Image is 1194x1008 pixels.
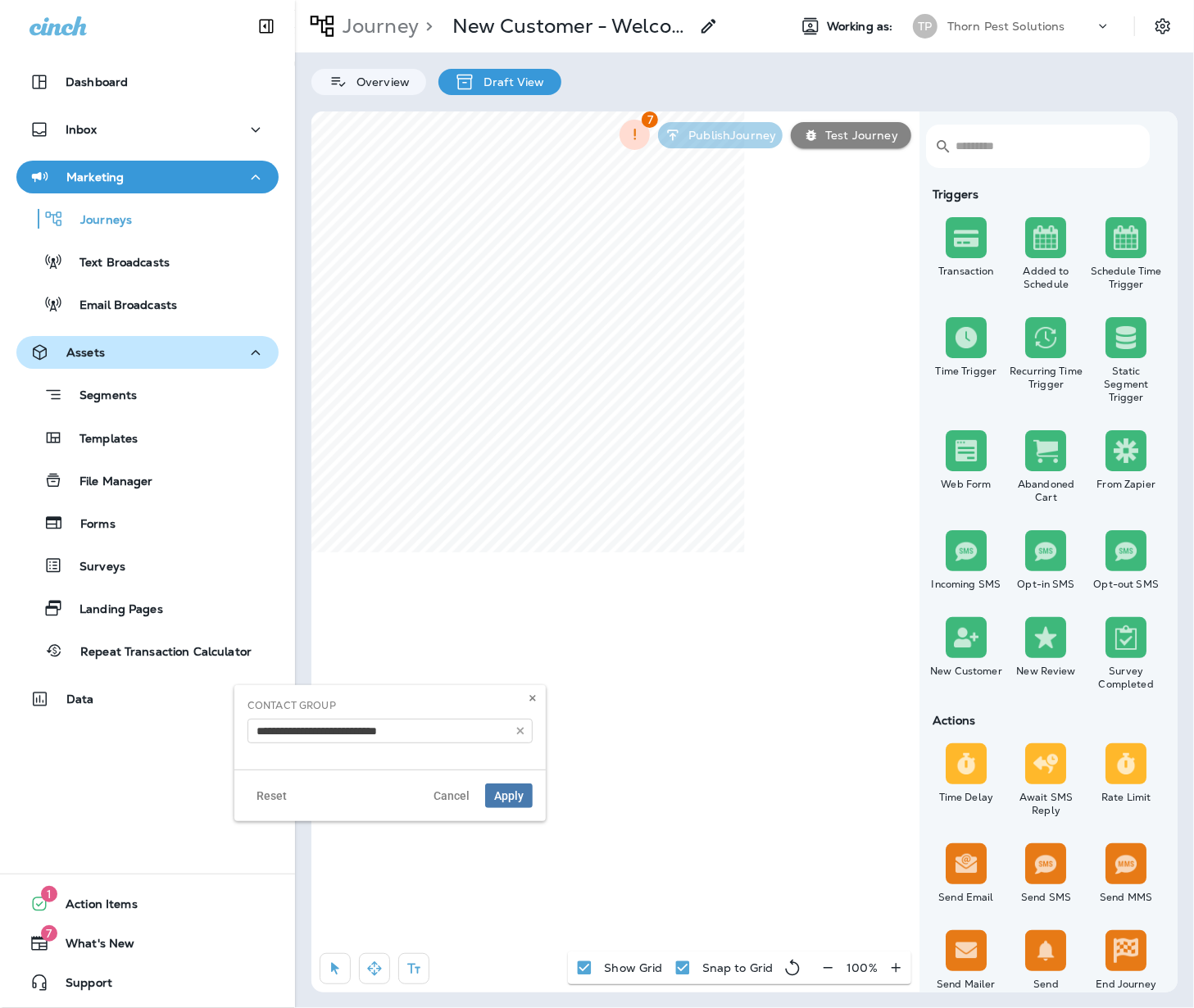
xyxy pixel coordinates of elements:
p: Dashboard [66,75,128,89]
button: Segments [16,377,279,412]
span: 1 [41,886,57,902]
div: New Review [1010,665,1083,678]
button: Forms [16,506,279,540]
p: Repeat Transaction Calculator [64,645,252,661]
button: Journeys [16,202,279,236]
span: What's New [49,937,134,956]
button: Collapse Sidebar [243,10,289,43]
p: Email Broadcasts [63,298,177,314]
div: Static Segment Trigger [1089,365,1163,404]
span: Working as: [827,20,897,34]
button: Cancel [424,783,479,808]
button: 7What's New [16,927,279,960]
p: Landing Pages [63,602,163,618]
span: Apply [494,790,524,801]
p: Inbox [66,123,97,136]
div: Time Trigger [929,365,1003,378]
div: Actions [926,714,1166,727]
button: Reset [247,783,296,808]
div: End Journey [1089,978,1163,991]
div: Web Form [929,478,1003,491]
p: Text Broadcasts [63,256,170,271]
div: Time Delay [929,791,1003,804]
button: 1Action Items [16,888,279,920]
div: Send Email [929,891,1003,904]
p: File Manager [63,474,153,490]
button: Data [16,683,279,715]
button: Support [16,966,279,999]
div: Abandoned Cart [1010,478,1083,504]
button: Apply [485,783,533,808]
div: Triggers [926,188,1166,201]
span: Action Items [49,897,138,917]
div: From Zapier [1089,478,1163,491]
p: New Customer - Welcome Journey MFH [452,14,688,39]
p: Segments [63,388,137,405]
div: Schedule Time Trigger [1089,265,1163,291]
p: Show Grid [604,961,662,974]
div: Incoming SMS [929,578,1003,591]
p: Journey [336,14,419,39]
p: > [419,14,433,39]
button: Settings [1148,11,1178,41]
span: Cancel [434,790,470,801]
p: Draft View [475,75,544,89]
p: Thorn Pest Solutions [947,20,1065,33]
button: Landing Pages [16,591,279,625]
p: Surveys [63,560,125,575]
p: Journeys [64,213,132,229]
p: Assets [66,346,105,359]
p: Test Journey [819,129,898,142]
p: Snap to Grid [702,961,774,974]
span: 7 [642,111,658,128]
button: Templates [16,420,279,455]
div: Survey Completed [1089,665,1163,691]
p: Overview [348,75,410,89]
p: 100 % [847,961,878,974]
button: Test Journey [791,122,911,148]
div: New Customer [929,665,1003,678]
div: Recurring Time Trigger [1010,365,1083,391]
div: Opt-in SMS [1010,578,1083,591]
button: Marketing [16,161,279,193]
div: Opt-out SMS [1089,578,1163,591]
label: Contact Group [247,699,336,712]
button: Assets [16,336,279,369]
p: Forms [64,517,116,533]
span: Support [49,976,112,996]
span: Reset [257,790,287,801]
div: Send Notification [1010,978,1083,1004]
div: Send SMS [1010,891,1083,904]
div: Await SMS Reply [1010,791,1083,817]
p: Data [66,692,94,706]
div: Send MMS [1089,891,1163,904]
div: Rate Limit [1089,791,1163,804]
button: Repeat Transaction Calculator [16,633,279,668]
button: Inbox [16,113,279,146]
div: Transaction [929,265,1003,278]
button: Text Broadcasts [16,244,279,279]
div: Send Mailer [929,978,1003,991]
button: Surveys [16,548,279,583]
button: Email Broadcasts [16,287,279,321]
span: 7 [41,925,57,942]
p: Templates [63,432,138,447]
p: Marketing [66,170,124,184]
div: Added to Schedule [1010,265,1083,291]
button: Dashboard [16,66,279,98]
div: TP [913,14,937,39]
button: File Manager [16,463,279,497]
